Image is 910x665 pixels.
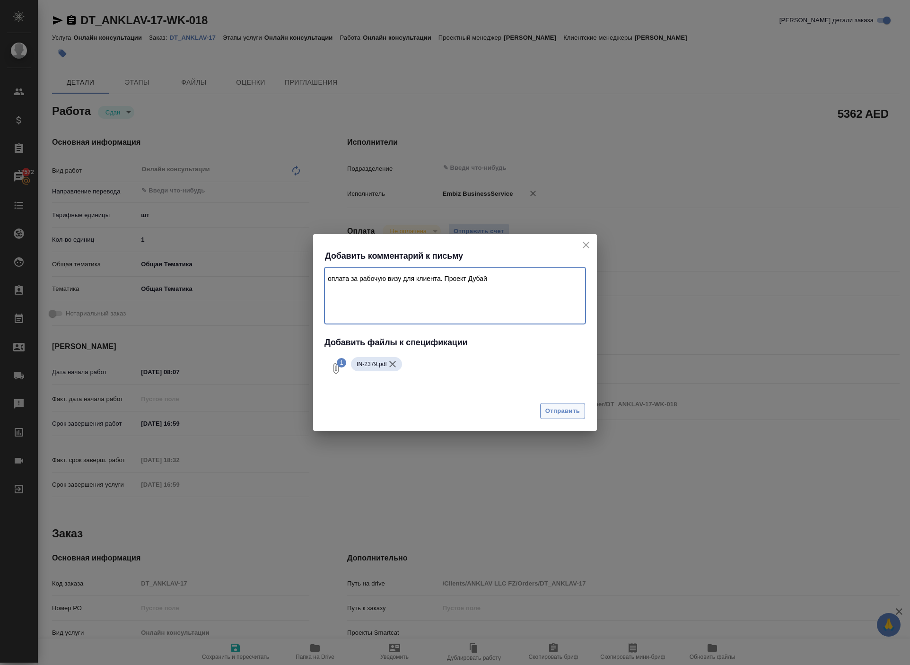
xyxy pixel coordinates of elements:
[324,357,347,380] button: Добавить файлы к спецификации
[324,335,586,350] h2: Добавить файлы к спецификации
[545,406,580,417] span: Отправить
[387,359,398,370] button: Удалить файл из прикрепленных
[357,359,387,369] p: IN-2379.pdf
[540,403,585,420] button: Отправить
[325,248,597,263] h2: Добавить комментарий к письму
[324,267,586,324] textarea: Комментарий к письму
[579,238,593,252] button: close
[337,358,346,367] span: 1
